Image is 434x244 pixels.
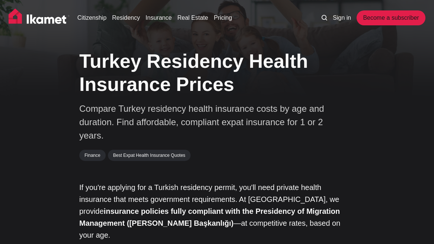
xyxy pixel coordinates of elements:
a: Best Expat Health Insurance Quotes [108,150,191,161]
p: Compare Turkey residency health insurance costs by age and duration. Find affordable, compliant e... [79,102,340,142]
a: Pricing [214,13,232,22]
a: Sign in [333,13,351,22]
a: Become a subscriber [357,10,425,25]
a: Real Estate [178,13,208,22]
a: Residency [112,13,140,22]
a: Citizenship [77,13,106,22]
p: If you're applying for a Turkish residency permit, you'll need private health insurance that meet... [79,181,355,241]
strong: insurance policies fully compliant with the Presidency of Migration Management ([PERSON_NAME] Baş... [79,207,340,227]
a: Finance [79,150,106,161]
img: Ikamet home [9,9,70,27]
h1: Turkey Residency Health Insurance Prices [79,50,355,96]
a: Insurance [146,13,172,22]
